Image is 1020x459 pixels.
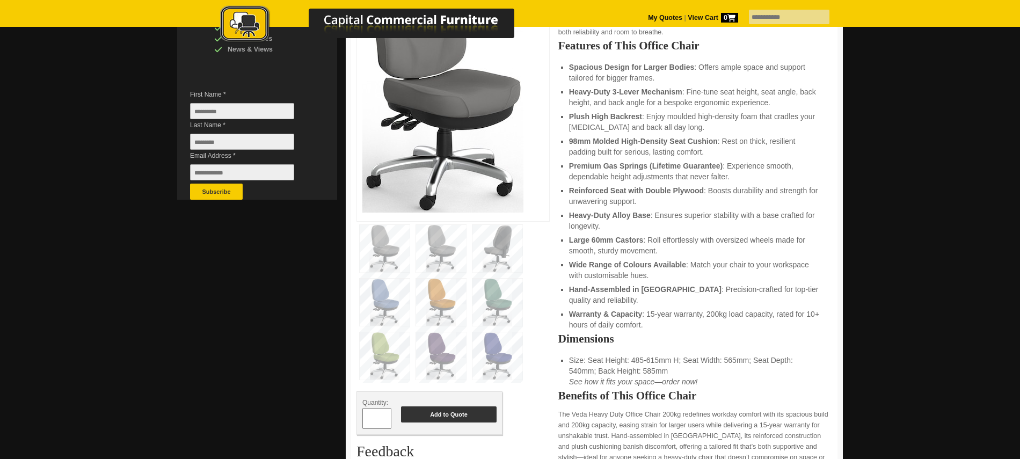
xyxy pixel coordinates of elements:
[569,185,821,207] li: : Boosts durability and strength for unwavering support.
[569,161,821,182] li: : Experience smooth, dependable height adjustments that never falter.
[190,184,243,200] button: Subscribe
[721,13,738,23] span: 0
[686,14,738,21] a: View Cart0
[569,355,821,387] li: Size: Seat Height: 485-615mm H; Seat Width: 565mm; Seat Depth: 540mm; Back Height: 585mm
[558,333,832,344] h2: Dimensions
[569,137,718,145] strong: 98mm Molded High-Density Seat Cushion
[648,14,682,21] a: My Quotes
[569,162,723,170] strong: Premium Gas Springs (Lifetime Guarantee)
[569,86,821,108] li: : Fine-tune seat height, seat angle, back height, and back angle for a bespoke ergonomic experience.
[569,377,698,386] em: See how it fits your space—order now!
[401,406,497,422] button: Add to Quote
[569,62,821,83] li: : Offers ample space and support tailored for bigger frames.
[190,134,294,150] input: Last Name *
[569,309,821,330] li: : 15-year warranty, 200kg load capacity, rated for 10+ hours of daily comfort.
[569,285,722,294] strong: Hand-Assembled in [GEOGRAPHIC_DATA]
[569,284,821,305] li: : Precision-crafted for top-tier quality and reliability.
[569,112,642,121] strong: Plush High Backrest
[558,390,832,401] h2: Benefits of This Office Chair
[688,14,738,21] strong: View Cart
[569,111,821,133] li: : Enjoy moulded high-density foam that cradles your [MEDICAL_DATA] and back all day long.
[569,236,644,244] strong: Large 60mm Castors
[569,186,704,195] strong: Reinforced Seat with Double Plywood
[190,164,294,180] input: Email Address *
[569,259,821,281] li: : Match your chair to your workspace with customisable hues.
[362,399,388,406] span: Quantity:
[558,40,832,51] h2: Features of This Office Chair
[569,63,694,71] strong: Spacious Design for Larger Bodies
[190,89,310,100] span: First Name *
[569,235,821,256] li: : Roll effortlessly with oversized wheels made for smooth, sturdy movement.
[569,210,821,231] li: : Ensures superior stability with a base crafted for longevity.
[190,103,294,119] input: First Name *
[569,310,642,318] strong: Warranty & Capacity
[190,150,310,161] span: Email Address *
[569,136,821,157] li: : Rest on thick, resilient padding built for serious, lasting comfort.
[190,120,310,130] span: Last Name *
[191,5,566,45] img: Capital Commercial Furniture Logo
[569,88,682,96] strong: Heavy-Duty 3-Lever Mechanism
[569,260,686,269] strong: Wide Range of Colours Available
[191,5,566,48] a: Capital Commercial Furniture Logo
[569,211,651,220] strong: Heavy-Duty Alloy Base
